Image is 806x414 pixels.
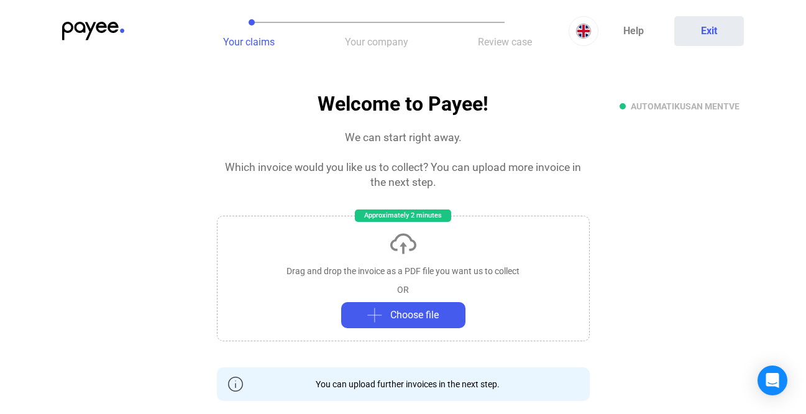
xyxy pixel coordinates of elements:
[318,93,488,115] h1: Welcome to Payee!
[598,16,668,46] a: Help
[355,209,451,222] div: Approximately 2 minutes
[228,377,243,392] img: info-grey-outline
[569,16,598,46] button: EN
[341,302,465,328] button: plus-greyChoose file
[576,24,591,39] img: EN
[345,130,462,145] div: We can start right away.
[367,308,382,323] img: plus-grey
[758,366,787,395] div: Open Intercom Messenger
[478,36,532,48] span: Review case
[388,229,418,259] img: upload-cloud
[62,22,124,40] img: payee-logo
[674,16,744,46] button: Exit
[397,283,409,296] div: OR
[390,308,439,323] span: Choose file
[345,36,408,48] span: Your company
[217,160,590,190] div: Which invoice would you like us to collect? You can upload more invoice in the next step.
[286,265,520,277] div: Drag and drop the invoice as a PDF file you want us to collect
[223,36,275,48] span: Your claims
[306,378,500,390] div: You can upload further invoices in the next step.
